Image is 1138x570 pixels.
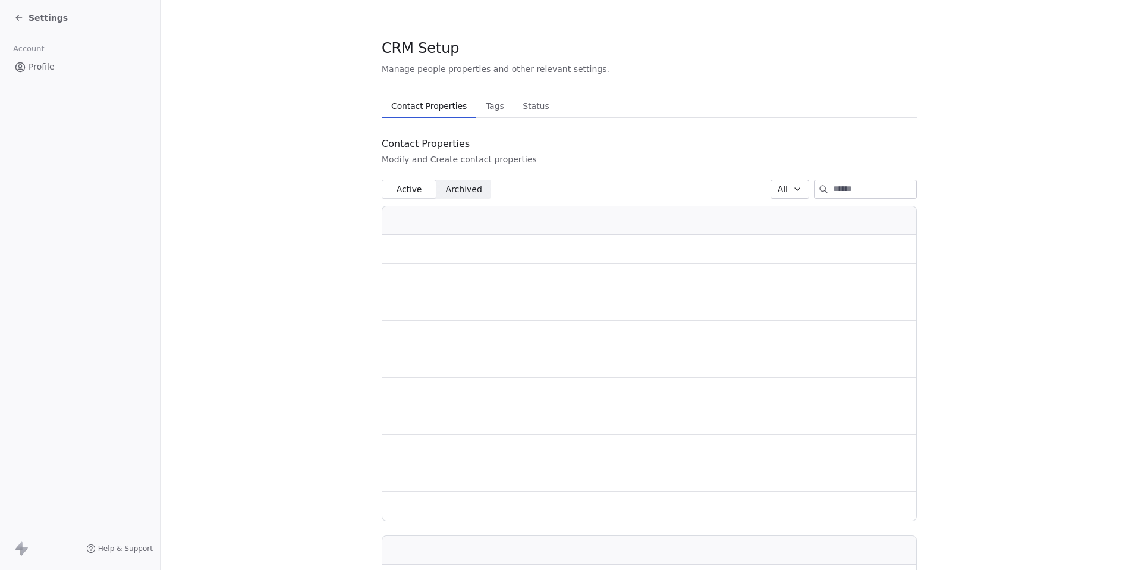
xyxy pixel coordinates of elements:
span: Settings [29,12,68,24]
span: Archived [446,183,482,196]
span: All [778,183,788,196]
span: Account [8,40,49,58]
span: Tags [481,98,509,114]
span: CRM Setup [382,39,459,57]
span: Status [518,98,554,114]
span: Help & Support [98,544,153,553]
span: Contact Properties [386,98,471,114]
span: Profile [29,61,55,73]
a: Settings [14,12,68,24]
a: Profile [10,57,150,77]
div: Modify and Create contact properties [382,154,537,165]
span: Manage people properties and other relevant settings. [382,63,609,75]
a: Help & Support [86,544,153,553]
div: Contact Properties [382,137,537,151]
